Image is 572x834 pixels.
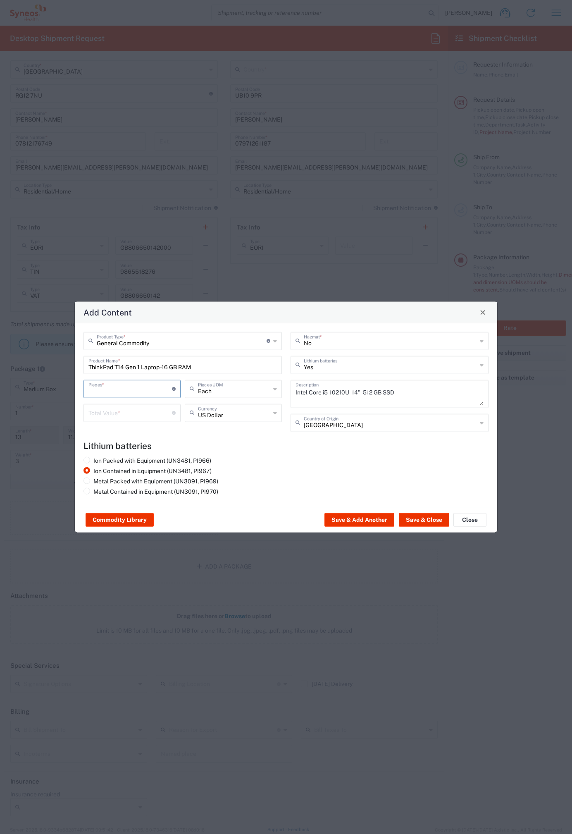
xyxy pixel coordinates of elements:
[477,306,489,318] button: Close
[86,513,154,526] button: Commodity Library
[453,513,486,526] button: Close
[83,477,218,485] label: Metal Packed with Equipment (UN3091, PI969)
[83,467,212,474] label: Ion Contained in Equipment (UN3481, PI967)
[324,513,394,526] button: Save & Add Another
[83,306,132,318] h4: Add Content
[83,487,218,495] label: Metal Contained in Equipment (UN3091, PI970)
[83,440,489,451] h4: Lithium batteries
[399,513,449,526] button: Save & Close
[83,456,211,464] label: Ion Packed with Equipment (UN3481, PI966)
